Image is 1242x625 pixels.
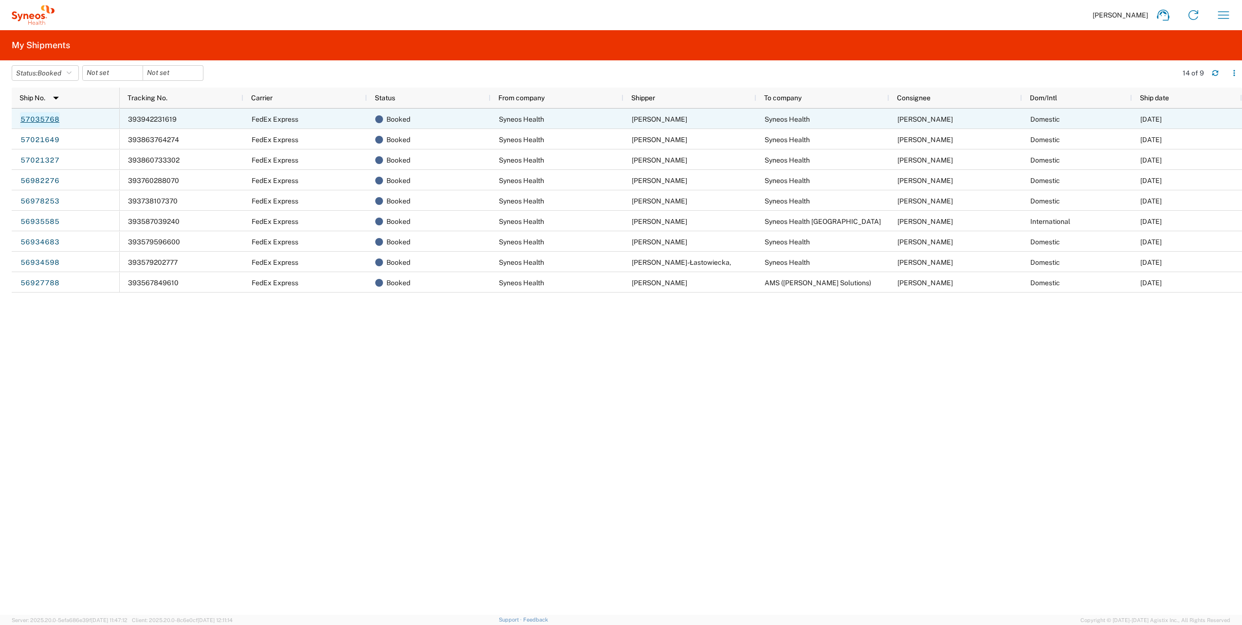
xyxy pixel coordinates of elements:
span: 10/06/2025 [1140,115,1162,123]
span: FedEx Express [252,177,298,184]
span: FedEx Express [252,279,298,287]
span: Domestic [1030,279,1060,287]
span: Luiza Zarzeczna [632,177,687,184]
span: Syneos Health [765,177,810,184]
span: Client: 2025.20.0-8c6e0cf [132,617,233,623]
span: To company [764,94,802,102]
span: Booked [386,252,410,273]
span: Anna Kudrys-Jaworek [897,136,953,144]
span: Ziemowit Kraska [897,279,953,287]
span: 10/03/2025 [1140,136,1162,144]
a: Support [499,617,523,623]
span: 10/03/2025 [1140,156,1162,164]
span: Syneos Health [499,218,544,225]
span: Domestic [1030,156,1060,164]
span: Dom/Intl [1030,94,1057,102]
span: FedEx Express [252,156,298,164]
span: Syneos Health [499,156,544,164]
span: Syneos Health Poland [765,218,881,225]
span: Syneos Health [499,279,544,287]
span: Milena Grzelak [897,156,953,164]
span: FedEx Express [252,115,298,123]
input: Not set [83,66,143,80]
span: Syneos Health [765,156,810,164]
span: Syneos Health [765,136,810,144]
span: Domestic [1030,177,1060,184]
span: Booked [37,69,61,77]
span: Syneos Health [499,258,544,266]
span: 10/06/2025 [1140,177,1162,184]
span: Syneos Health [499,197,544,205]
span: 393587039240 [128,218,180,225]
span: 393738107370 [128,197,178,205]
span: Domestic [1030,115,1060,123]
span: Pawel Aksamit [897,258,953,266]
div: 14 of 9 [1183,69,1204,77]
a: 56978253 [20,194,60,209]
span: AMS (Alexander Mann Solutions) [765,279,871,287]
span: 10/03/2025 [1140,197,1162,205]
span: Consignee [897,94,931,102]
a: 56934598 [20,255,60,271]
span: FedEx Express [252,238,298,246]
span: Server: 2025.20.0-5efa686e39f [12,617,128,623]
button: Status:Booked [12,65,79,81]
span: 393579596600 [128,238,180,246]
span: Shipper [631,94,655,102]
span: Booked [386,170,410,191]
span: Pawel Aksamit [632,279,687,287]
span: Syneos Health [765,115,810,123]
span: Pawel Aksamit [897,197,953,205]
span: 393567849610 [128,279,179,287]
span: Tatiana Belenkova [632,238,687,246]
span: [PERSON_NAME] [1093,11,1148,19]
input: Not set [143,66,203,80]
span: From company [498,94,545,102]
span: Pawel Aksamit [632,115,687,123]
span: FedEx Express [252,197,298,205]
span: 09/26/2025 [1140,238,1162,246]
span: [DATE] 11:47:12 [91,617,128,623]
span: Carrier [251,94,273,102]
a: 57035768 [20,112,60,128]
span: Domestic [1030,258,1060,266]
span: Status [375,94,395,102]
span: Syneos Health [499,136,544,144]
span: Pawel Aksamit [897,177,953,184]
a: 57021327 [20,153,60,168]
a: Feedback [523,617,548,623]
span: 09/25/2025 [1140,279,1162,287]
span: Domestic [1030,238,1060,246]
span: Syneos Health [499,115,544,123]
span: Booked [386,129,410,150]
span: 393942231619 [128,115,177,123]
a: 56935585 [20,214,60,230]
span: Pawel Aksamit [897,238,953,246]
span: [DATE] 12:11:14 [198,617,233,623]
span: Izabela Białach-Łastowiecka, [632,258,731,266]
span: FedEx Express [252,258,298,266]
span: Syneos Health [765,258,810,266]
span: Pawel Aksamit [897,218,953,225]
span: Syneos Health [499,238,544,246]
span: International [1030,218,1070,225]
span: Syneos Health [765,238,810,246]
span: 393579202777 [128,258,178,266]
span: Joanna Zurawska-Danowska [897,115,953,123]
span: Syneos Health [499,177,544,184]
span: Booked [386,232,410,252]
span: Ship date [1140,94,1169,102]
img: arrow-dropdown.svg [48,90,64,106]
span: Joanna Zlotnik [632,197,687,205]
span: Pawel Aksamit [632,156,687,164]
a: 56982276 [20,173,60,189]
span: FedEx Express [252,136,298,144]
span: 09/25/2025 [1140,258,1162,266]
span: Pawel Aksamit [632,136,687,144]
a: 56927788 [20,276,60,291]
span: 393860733302 [128,156,180,164]
span: Syneos Health [765,197,810,205]
span: Tracking No. [128,94,167,102]
span: Domestic [1030,197,1060,205]
span: Booked [386,150,410,170]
